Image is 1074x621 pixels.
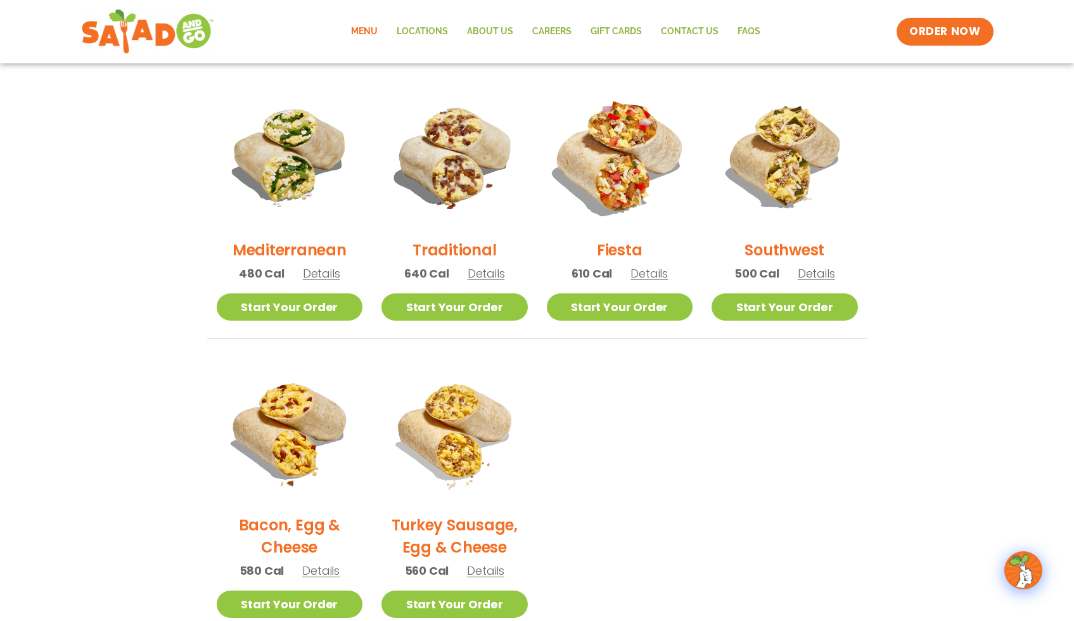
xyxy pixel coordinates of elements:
span: Details [468,266,505,281]
nav: Menu [342,17,770,46]
a: Menu [342,17,387,46]
img: Product photo for Bacon, Egg & Cheese [217,358,363,504]
img: Product photo for Traditional [381,83,528,229]
a: Start Your Order [217,591,363,618]
a: GIFT CARDS [581,17,651,46]
a: Locations [387,17,457,46]
span: ORDER NOW [909,24,980,39]
span: 610 Cal [572,265,613,282]
h2: Mediterranean [233,239,347,261]
span: Details [303,266,340,281]
img: wpChatIcon [1006,553,1041,588]
span: 480 Cal [239,265,284,282]
span: Details [798,266,835,281]
span: Details [302,563,340,579]
a: Contact Us [651,17,728,46]
a: Start Your Order [217,293,363,321]
span: Details [467,563,504,579]
a: FAQs [728,17,770,46]
img: Product photo for Southwest [712,83,858,229]
a: ORDER NOW [897,18,993,46]
a: Start Your Order [381,591,528,618]
img: Product photo for Fiesta [534,70,705,242]
img: Product photo for Turkey Sausage, Egg & Cheese [381,358,528,504]
h2: Fiesta [597,239,642,261]
a: About Us [457,17,523,46]
h2: Turkey Sausage, Egg & Cheese [381,514,528,558]
h2: Bacon, Egg & Cheese [217,514,363,558]
span: 500 Cal [734,265,779,282]
span: 560 Cal [405,562,449,579]
span: 640 Cal [404,265,449,282]
img: new-SAG-logo-768×292 [81,6,215,57]
a: Start Your Order [381,293,528,321]
h2: Traditional [412,239,496,261]
a: Start Your Order [547,293,693,321]
a: Start Your Order [712,293,858,321]
span: 580 Cal [240,562,284,579]
a: Careers [523,17,581,46]
span: Details [630,266,668,281]
h2: Southwest [745,239,824,261]
img: Product photo for Mediterranean Breakfast Burrito [217,83,363,229]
